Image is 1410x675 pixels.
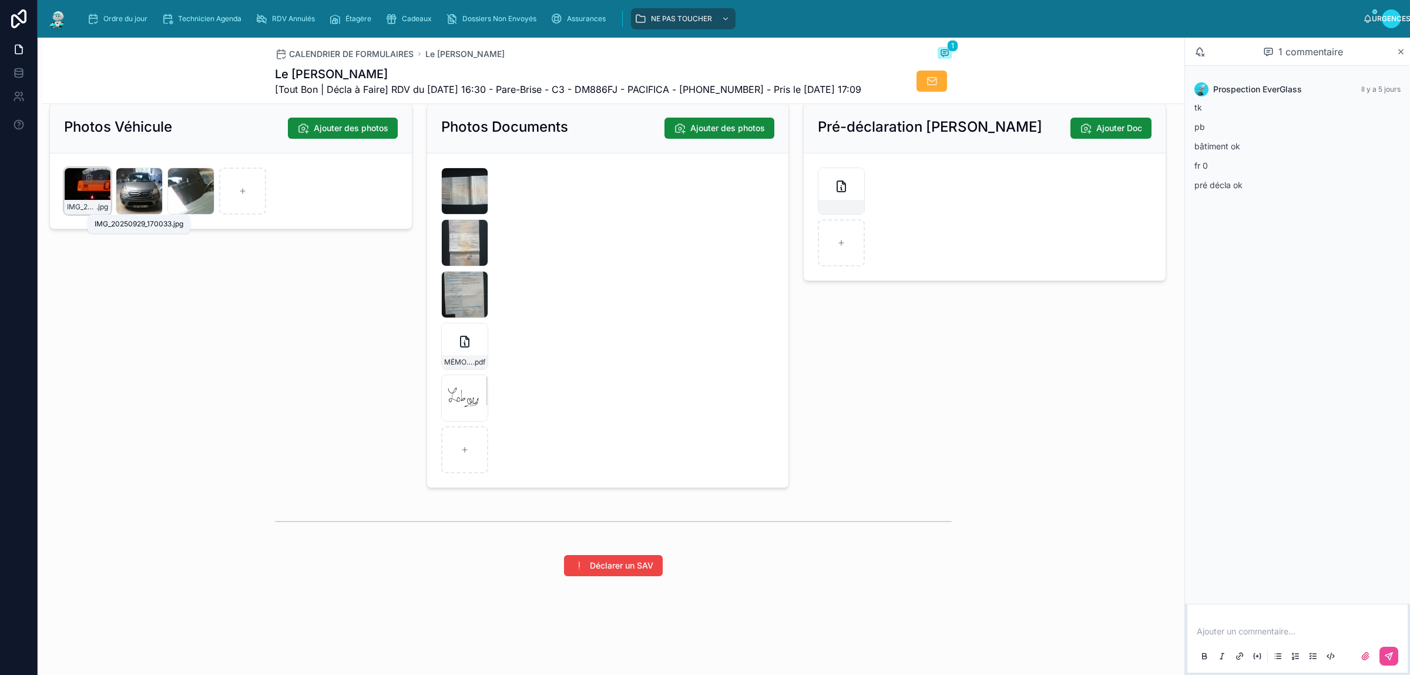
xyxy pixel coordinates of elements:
[441,118,568,135] font: Photos Documents
[158,8,250,29] a: Technicien Agenda
[951,41,954,50] font: 1
[178,14,241,23] font: Technicien Agenda
[78,6,1363,32] div: contenu déroulant
[314,123,388,133] font: Ajouter des photos
[938,47,952,61] button: 1
[64,118,172,135] font: Photos Véhicule
[651,14,712,23] font: NE PAS TOUCHER
[96,202,108,211] font: .jpg
[272,14,315,23] font: RDV Annulés
[1361,85,1401,93] font: Il y a 5 jours
[1213,84,1260,94] font: Prospection
[67,202,143,211] font: IMG_20250929_165955
[382,8,440,29] a: Cadeaux
[275,48,414,60] a: CALENDRIER DE FORMULAIRES
[547,8,614,29] a: Assurances
[425,48,505,60] a: Le [PERSON_NAME]
[1194,161,1208,171] font: fr 0
[690,123,765,133] font: Ajouter des photos
[288,118,398,139] button: Ajouter des photos
[664,118,774,139] button: Ajouter des photos
[252,8,323,29] a: RDV Annulés
[345,14,371,23] font: Étagère
[47,9,68,28] img: Logo de l'application
[95,219,183,229] div: IMG_20250929_170033.jpg
[275,83,861,95] font: [Tout Bon | Décla à Faire] RDV du [DATE] 16:30 - Pare-Brise - C3 - DM886FJ - PACIFICA - [PHONE_NU...
[473,357,485,366] font: .pdf
[590,560,653,570] font: Déclarer un SAV
[1096,123,1142,133] font: Ajouter Doc
[1278,46,1343,58] font: 1 commentaire
[818,118,1042,135] font: Pré-déclaration [PERSON_NAME]
[289,49,414,59] font: CALENDRIER DE FORMULAIRES
[275,67,388,81] font: Le [PERSON_NAME]
[567,14,606,23] font: Assurances
[103,14,147,23] font: Ordre du jour
[1194,122,1205,132] font: pb
[402,14,432,23] font: Cadeaux
[83,8,156,29] a: Ordre du jour
[631,8,736,29] a: NE PAS TOUCHER
[325,8,380,29] a: Étagère
[1070,118,1151,139] button: Ajouter Doc
[462,14,536,23] font: Dossiers Non Envoyés
[1194,102,1202,112] font: tk
[442,8,545,29] a: Dossiers Non Envoyés
[444,357,580,366] font: MÉMO-VEHICULE-ASSURE-14-04-2025
[1263,84,1302,94] font: EverGlass
[564,555,663,576] button: Déclarer un SAV
[425,49,505,59] font: Le [PERSON_NAME]
[1194,180,1243,190] font: pré décla ok
[1194,141,1240,151] font: bâtiment ok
